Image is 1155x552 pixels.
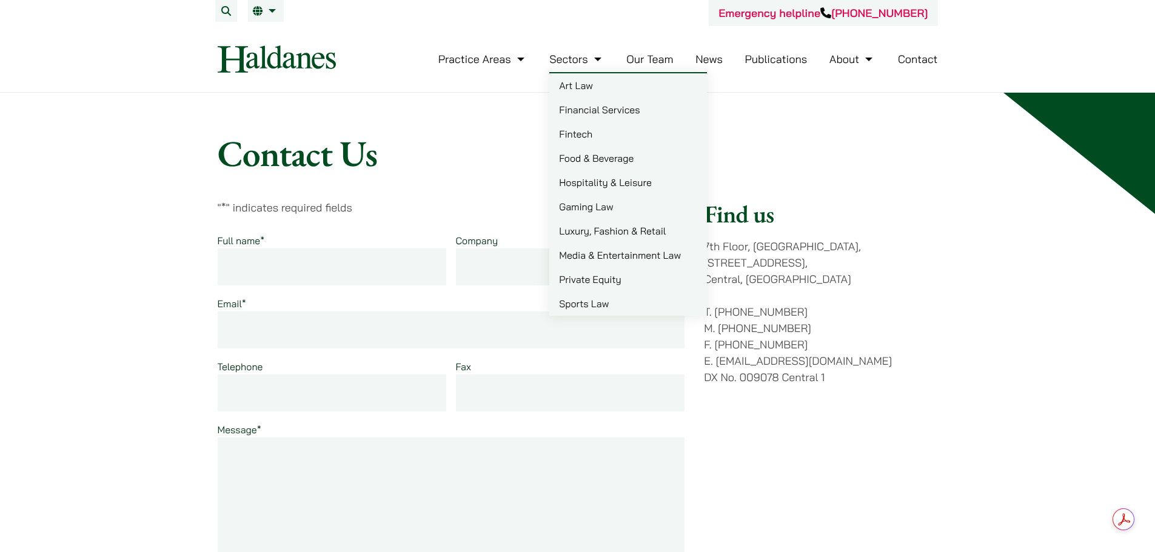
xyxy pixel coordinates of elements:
[218,131,938,175] h1: Contact Us
[626,52,673,66] a: Our Team
[549,170,707,195] a: Hospitality & Leisure
[438,52,527,66] a: Practice Areas
[745,52,808,66] a: Publications
[218,361,263,373] label: Telephone
[898,52,938,66] a: Contact
[218,298,246,310] label: Email
[549,73,707,98] a: Art Law
[549,122,707,146] a: Fintech
[456,361,471,373] label: Fax
[253,6,279,16] a: EN
[549,267,707,291] a: Private Equity
[829,52,875,66] a: About
[456,234,498,247] label: Company
[218,199,685,216] p: " " indicates required fields
[704,304,937,385] p: T. [PHONE_NUMBER] M. [PHONE_NUMBER] F. [PHONE_NUMBER] E. [EMAIL_ADDRESS][DOMAIN_NAME] DX No. 0090...
[549,195,707,219] a: Gaming Law
[549,146,707,170] a: Food & Beverage
[549,219,707,243] a: Luxury, Fashion & Retail
[549,98,707,122] a: Financial Services
[718,6,928,20] a: Emergency helpline[PHONE_NUMBER]
[218,45,336,73] img: Logo of Haldanes
[218,424,261,436] label: Message
[549,52,604,66] a: Sectors
[549,291,707,316] a: Sports Law
[218,234,265,247] label: Full name
[704,238,937,287] p: 7th Floor, [GEOGRAPHIC_DATA], [STREET_ADDRESS], Central, [GEOGRAPHIC_DATA]
[549,243,707,267] a: Media & Entertainment Law
[704,199,937,228] h2: Find us
[695,52,723,66] a: News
